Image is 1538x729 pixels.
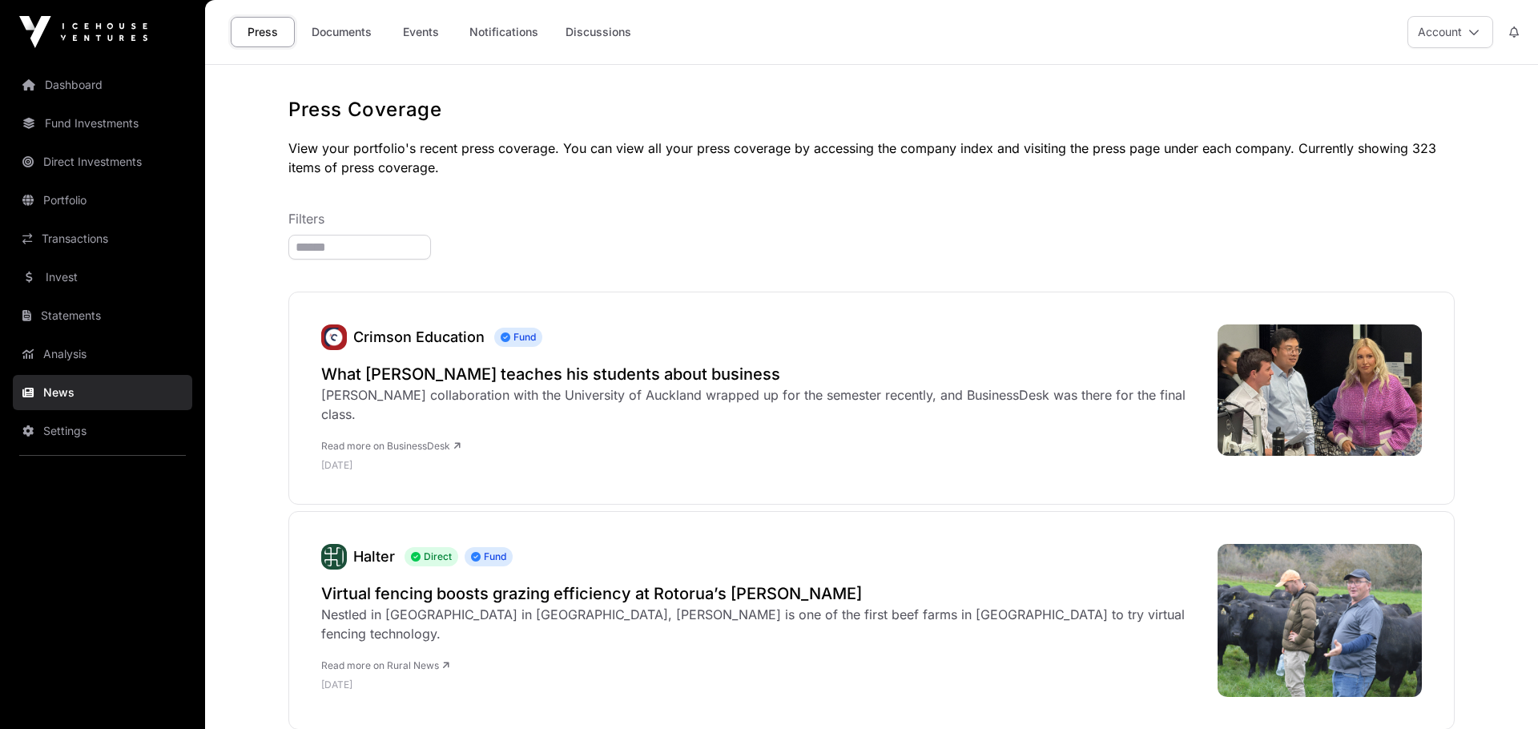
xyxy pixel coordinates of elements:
[288,97,1455,123] h1: Press Coverage
[321,363,1202,385] a: What [PERSON_NAME] teaches his students about business
[321,324,347,350] img: unnamed.jpg
[13,413,192,449] a: Settings
[321,582,1202,605] a: Virtual fencing boosts grazing efficiency at Rotorua’s [PERSON_NAME]
[19,16,147,48] img: Icehouse Ventures Logo
[405,547,458,566] span: Direct
[1218,544,1422,697] img: 59f94eba003c481c69c20ccded13f243_XL.jpg
[321,440,461,452] a: Read more on BusinessDesk
[231,17,295,47] a: Press
[13,67,192,103] a: Dashboard
[1218,324,1422,456] img: beaton-mowbray-fz.jpg
[465,547,513,566] span: Fund
[13,375,192,410] a: News
[321,459,1202,472] p: [DATE]
[13,183,192,218] a: Portfolio
[321,605,1202,643] div: Nestled in [GEOGRAPHIC_DATA] in [GEOGRAPHIC_DATA], [PERSON_NAME] is one of the first beef farms i...
[288,139,1455,177] p: View your portfolio's recent press coverage. You can view all your press coverage by accessing th...
[321,385,1202,424] div: [PERSON_NAME] collaboration with the University of Auckland wrapped up for the semester recently,...
[13,221,192,256] a: Transactions
[389,17,453,47] a: Events
[321,679,1202,691] p: [DATE]
[321,659,449,671] a: Read more on Rural News
[321,544,347,570] a: Halter
[13,144,192,179] a: Direct Investments
[13,106,192,141] a: Fund Investments
[1407,16,1493,48] button: Account
[555,17,642,47] a: Discussions
[1458,652,1538,729] iframe: Chat Widget
[459,17,549,47] a: Notifications
[13,298,192,333] a: Statements
[13,260,192,295] a: Invest
[494,328,542,347] span: Fund
[353,548,395,565] a: Halter
[321,544,347,570] img: Halter-Favicon.svg
[13,336,192,372] a: Analysis
[321,324,347,350] a: Crimson Education
[288,209,1455,228] p: Filters
[353,328,485,345] a: Crimson Education
[301,17,382,47] a: Documents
